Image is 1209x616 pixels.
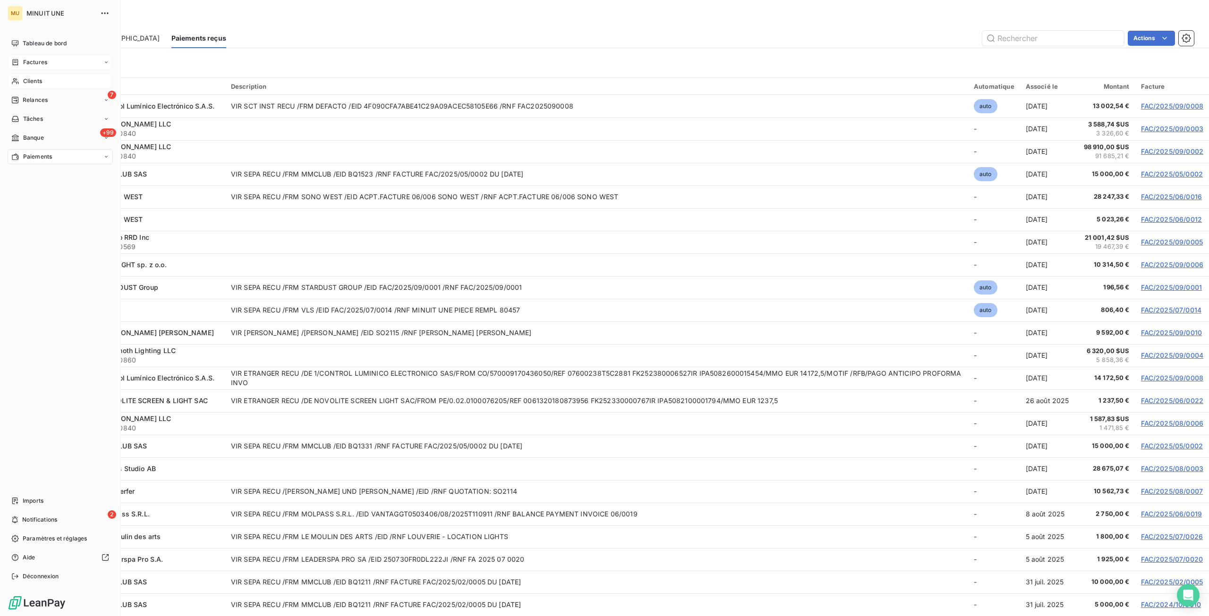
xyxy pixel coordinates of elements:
td: - [968,503,1020,525]
div: Client [102,83,220,90]
span: PA000840 [102,423,220,433]
span: Molpass S.R.L. [102,510,150,518]
span: SONO WEST [102,215,143,223]
span: 1 925,00 € [1080,555,1129,564]
td: - [968,571,1020,593]
td: 31 juil. 2025 [1020,593,1075,616]
span: PROLIGHT sp. z o.o. [102,261,167,269]
span: Control Lumínico Electrónico S.A.S. [102,374,214,382]
td: VIR SEPA RECU /FRM VLS /EID FAC/2025/07/0014 /RNF MINUIT UNE PIECE REMPL 80457 [225,299,968,321]
span: 1 587,83 $US [1080,414,1129,424]
td: - [968,548,1020,571]
span: 1 800,00 € [1080,532,1129,541]
span: Déconnexion [23,572,59,581]
a: FAC/2025/09/0003 [1141,125,1203,133]
td: VIR SEPA RECU /FRM SONO WEST /EID ACPT.FACTURE 06/006 SONO WEST /RNF ACPT.FACTURE 06/006 SONO WEST [225,186,968,208]
span: 5 023,26 € [1080,215,1129,224]
td: - [968,412,1020,435]
span: NOVOLITE SCREEN & LIGHT SAC [102,397,208,405]
td: - [968,367,1020,389]
span: 15 000,00 € [1080,169,1129,179]
a: FAC/2024/10/0010 [1141,600,1201,608]
a: FAC/2025/08/0006 [1141,419,1203,427]
span: 1 471,85 € [1080,423,1129,433]
span: Paiements reçus [171,34,226,43]
a: FAC/2025/06/0012 [1141,215,1202,223]
td: [DATE] [1020,186,1075,208]
div: Automatique [974,83,1014,90]
span: Leaderspa Pro S.A. [102,555,163,563]
td: [DATE] [1020,435,1075,457]
div: Open Intercom Messenger [1177,584,1200,607]
td: [DATE] [1020,321,1075,344]
span: Tâches [23,115,43,123]
td: [DATE] [1020,118,1075,140]
td: VIR SEPA RECU /FRM MMCLUB /EID BQ1523 /RNF FACTURE FAC/2025/05/0002 DU [DATE] [225,163,968,186]
span: [PERSON_NAME] LLC [102,120,171,128]
span: 13 002,54 € [1080,101,1129,111]
span: 19 467,39 € [1080,242,1129,252]
span: Clients [23,77,42,85]
td: [DATE] [1020,208,1075,231]
td: VIR ETRANGER RECU /DE 1/CONTROL LUMINICO ELECTRONICO SAS/FROM CO/570009170436050/REF 07600238T5C2... [225,367,968,389]
span: Banque [23,134,44,142]
td: 8 août 2025 [1020,503,1075,525]
span: MMCLUB SAS [102,578,147,586]
a: FAC/2025/07/0026 [1141,532,1203,540]
span: 5 858,36 € [1080,355,1129,365]
td: [DATE] [1020,276,1075,299]
span: PA000840 [102,129,220,138]
span: 28 247,33 € [1080,192,1129,202]
span: Control Lumínico Electrónico S.A.S. [102,102,214,110]
span: 1 237,50 € [1080,396,1129,405]
span: 10 314,50 € [1080,260,1129,270]
span: 2 [108,510,116,519]
a: FAC/2025/09/0004 [1141,351,1203,359]
span: 10 562,73 € [1080,487,1129,496]
button: Actions [1128,31,1175,46]
td: - [968,435,1020,457]
span: Relances [23,96,48,104]
td: [DATE] [1020,95,1075,118]
a: FAC/2025/07/0020 [1141,555,1203,563]
td: - [968,344,1020,367]
a: FAC/2025/08/0007 [1141,487,1203,495]
a: FAC/2025/02/0005 [1141,578,1203,586]
span: 7 [108,91,116,99]
td: [DATE] [1020,412,1075,435]
a: FAC/2025/06/0016 [1141,193,1202,201]
span: 3 326,60 € [1080,129,1129,138]
td: - [968,253,1020,276]
td: [DATE] [1020,253,1075,276]
span: 28 675,07 € [1080,464,1129,473]
span: 14 172,50 € [1080,373,1129,383]
td: VIR ETRANGER RECU /DE NOVOLITE SCREEN LIGHT SAC/FROM PE/0.02.0100076205/REF 0061320180873956 FK25... [225,389,968,412]
span: PA000569 [102,242,220,252]
span: 15 000,00 € [1080,441,1129,451]
td: VIR SEPA RECU /FRM LE MOULIN DES ARTS /EID /RNF LOUVERIE - LOCATION LIGHTS [225,525,968,548]
span: 3 588,74 $US [1080,120,1129,129]
span: MMCLUB SAS [102,442,147,450]
td: - [968,593,1020,616]
td: - [968,208,1020,231]
span: Le moulin des arts [102,532,161,540]
a: FAC/2025/05/0002 [1141,170,1203,178]
span: PA000860 [102,355,220,365]
span: MINUIT UNE [26,9,94,17]
div: Associé le [1026,83,1069,90]
td: - [968,480,1020,503]
span: Notifications [22,515,57,524]
span: 806,40 € [1080,305,1129,315]
td: VIR SEPA RECU /FRM MMCLUB /EID BQ1211 /RNF FACTURE FAC/2025/02/0005 DU [DATE] [225,593,968,616]
a: FAC/2025/06/0019 [1141,510,1202,518]
td: VIR SEPA RECU /FRM LEADERSPA PRO SA /EID 250730FR0DL222JI /RNF FA 2025 07 0020 [225,548,968,571]
span: +99 [100,128,116,137]
span: Lunamoth Lighting LLC [102,346,176,354]
td: VIR SEPA RECU /FRM STARDUST GROUP /EID FAC/2025/09/0001 /RNF FAC/2025/09/0001 [225,276,968,299]
span: 9 592,00 € [1080,328,1129,338]
span: PA000840 [102,152,220,161]
td: VIR SEPA RECU /FRM MOLPASS S.R.L. /EID VANTAGGT0503406/08/2025T110911 /RNF BALANCE PAYMENT INVOIC... [225,503,968,525]
td: VIR SEPA RECU /FRM MMCLUB /EID BQ1331 /RNF FACTURE FAC/2025/05/0002 DU [DATE] [225,435,968,457]
span: 98 910,00 $US [1080,143,1129,152]
td: 5 août 2025 [1020,548,1075,571]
